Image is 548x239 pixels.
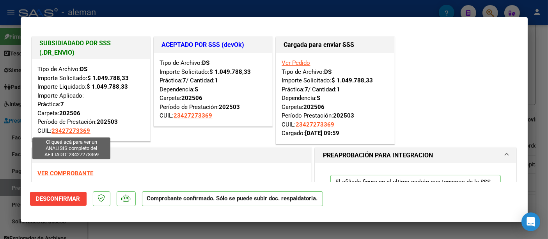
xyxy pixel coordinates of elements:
[305,130,340,137] strong: [DATE] 09:59
[195,86,199,93] strong: S
[305,86,309,93] strong: 7
[142,191,323,207] p: Comprobante confirmado. Sólo se puede subir doc. respaldatoria.
[80,66,88,73] strong: DS
[202,59,210,66] strong: DS
[38,65,144,135] div: Tipo de Archivo: Importe Solicitado: Importe Liquidado: Importe Aplicado: Práctica: Carpeta: Perí...
[38,182,61,189] span: ESTADO:
[296,121,335,128] span: 23427273369
[88,75,129,82] strong: $ 1.049.788,33
[52,127,90,134] span: 23427273369
[162,40,264,50] h1: ACEPTADO POR SSS (devOk)
[40,39,142,57] h1: SUBSIDIADADO POR SSS (.DR_ENVIO)
[61,182,168,189] span: El comprobante fue liquidado por la SSS.
[87,83,128,90] strong: $ 1.049.788,33
[330,175,501,204] p: El afiliado figura en el ultimo padrón que tenemos de la SSS de
[315,148,516,163] mat-expansion-panel-header: PREAPROBACIÓN PARA INTEGRACION
[337,86,341,93] strong: 1
[36,195,80,202] span: Desconfirmar
[30,192,87,206] button: Desconfirmar
[61,101,64,108] strong: 7
[183,77,186,84] strong: 7
[97,118,118,125] strong: 202503
[323,151,433,160] h1: PREAPROBACIÓN PARA INTEGRACION
[182,95,203,102] strong: 202506
[174,112,213,119] span: 23427273369
[60,110,81,117] strong: 202506
[38,170,94,177] a: VER COMPROBANTE
[160,59,266,120] div: Tipo de Archivo: Importe Solicitado: Práctica: / Cantidad: Dependencia: Carpeta: Período de Prest...
[521,212,540,231] div: Open Intercom Messenger
[304,103,325,111] strong: 202506
[333,112,355,119] strong: 202503
[317,95,321,102] strong: S
[284,40,387,50] h1: Cargada para enviar SSS
[219,103,240,111] strong: 202503
[332,77,373,84] strong: $ 1.049.788,33
[282,59,310,66] a: Ver Pedido
[40,152,85,159] strong: COMPROBANTE
[325,68,332,75] strong: DS
[210,68,251,75] strong: $ 1.049.788,33
[282,59,388,138] div: Tipo de Archivo: Importe Solicitado: Práctica: / Cantidad: Dependencia: Carpeta: Período Prestaci...
[215,77,218,84] strong: 1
